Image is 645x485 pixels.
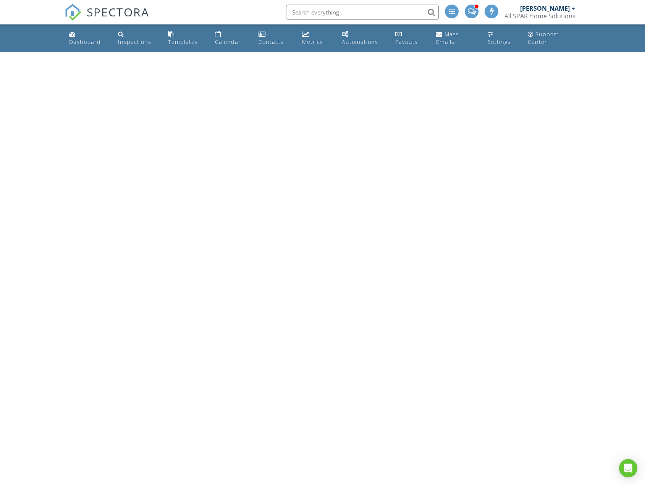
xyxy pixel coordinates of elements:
[299,27,333,49] a: Metrics
[392,27,427,49] a: Payouts
[115,27,159,49] a: Inspections
[87,4,149,20] span: SPECTORA
[525,27,579,49] a: Support Center
[212,27,249,49] a: Calendar
[504,12,575,20] div: All SPAR Home Solutions
[255,27,293,49] a: Contacts
[488,38,511,45] div: Settings
[168,38,198,45] div: Templates
[286,5,439,20] input: Search everything...
[69,38,101,45] div: Dashboard
[436,31,459,45] div: Mass Emails
[619,459,637,477] div: Open Intercom Messenger
[528,31,559,45] div: Support Center
[165,27,206,49] a: Templates
[65,10,149,26] a: SPECTORA
[118,38,151,45] div: Inspections
[433,27,479,49] a: Mass Emails
[215,38,241,45] div: Calendar
[485,27,519,49] a: Settings
[342,38,378,45] div: Automations
[520,5,570,12] div: [PERSON_NAME]
[65,4,81,21] img: The Best Home Inspection Software - Spectora
[395,38,418,45] div: Payouts
[66,27,109,49] a: Dashboard
[339,27,386,49] a: Automations (Advanced)
[259,38,284,45] div: Contacts
[302,38,323,45] div: Metrics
